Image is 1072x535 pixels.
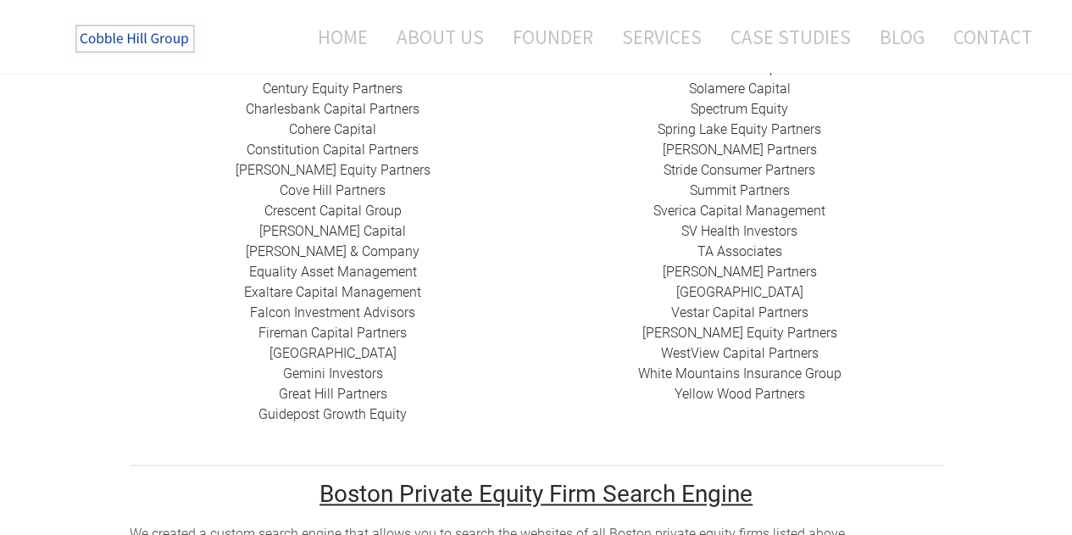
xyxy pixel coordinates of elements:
[384,14,497,59] a: About Us
[718,14,864,59] a: Case Studies
[941,14,1045,59] a: Contact
[658,121,821,137] a: Spring Lake Equity Partners
[258,325,407,341] a: Fireman Capital Partners
[663,142,817,158] a: [PERSON_NAME] Partners
[689,81,791,97] a: Solamere Capital
[697,243,782,259] a: ​TA Associates
[319,480,753,508] u: Boston Private Equity Firm Search Engine
[609,14,714,59] a: Services
[653,203,825,219] a: Sverica Capital Management
[280,182,386,198] a: Cove Hill Partners
[671,304,808,320] a: ​Vestar Capital Partners
[661,345,819,361] a: ​WestView Capital Partners
[663,264,817,280] a: [PERSON_NAME] Partners
[249,264,417,280] a: ​Equality Asset Management
[236,162,430,178] a: ​[PERSON_NAME] Equity Partners
[676,284,803,300] a: ​[GEOGRAPHIC_DATA]
[642,325,837,341] a: [PERSON_NAME] Equity Partners
[664,162,815,178] a: Stride Consumer Partners
[279,386,387,402] a: Great Hill Partners​
[289,121,376,137] a: Cohere Capital
[246,243,419,259] a: [PERSON_NAME] & Company
[292,14,380,59] a: Home
[258,406,407,422] a: Guidepost Growth Equity
[264,203,402,219] a: ​Crescent Capital Group
[500,14,606,59] a: Founder
[250,304,415,320] a: ​Falcon Investment Advisors
[638,365,841,382] a: White Mountains Insurance Group
[269,345,397,361] a: ​[GEOGRAPHIC_DATA]
[867,14,937,59] a: Blog
[263,81,403,97] a: ​Century Equity Partners
[247,142,419,158] a: Constitution Capital Partners
[681,223,797,239] a: SV Health Investors
[690,182,790,198] a: Summit Partners
[244,284,421,300] a: ​Exaltare Capital Management
[691,101,788,117] a: Spectrum Equity
[64,18,208,60] img: The Cobble Hill Group LLC
[283,365,383,382] a: Gemini Investors
[246,101,419,117] a: Charlesbank Capital Partners
[259,223,406,239] a: [PERSON_NAME] Capital
[675,386,805,402] a: Yellow Wood Partners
